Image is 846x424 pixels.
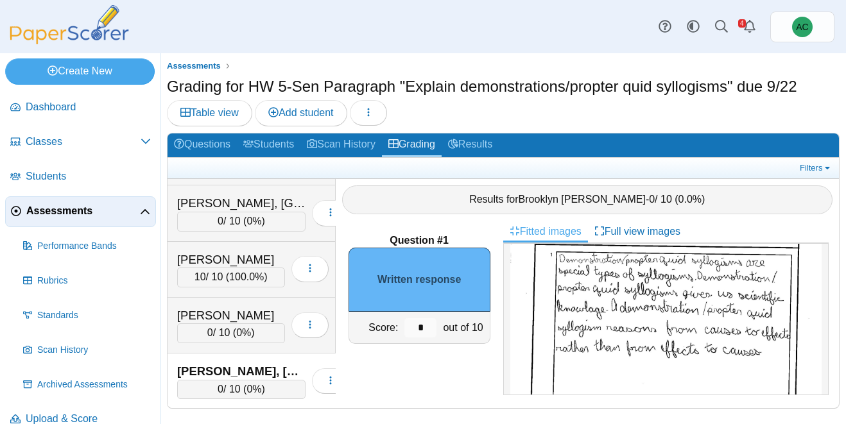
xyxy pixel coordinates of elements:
div: / 10 ( ) [177,323,285,343]
a: Students [5,162,156,192]
div: / 10 ( ) [177,267,285,287]
span: Scan History [37,344,151,357]
span: Brooklyn [PERSON_NAME] [519,194,646,205]
a: Alerts [736,13,764,41]
a: Standards [18,300,156,331]
span: Andrew Christman [792,17,813,37]
span: Table view [180,107,239,118]
div: Results for - / 10 ( ) [342,185,833,214]
span: Assessments [26,204,140,218]
span: Standards [37,309,151,322]
span: Classes [26,135,141,149]
a: Dashboard [5,92,156,123]
div: [PERSON_NAME] [177,307,285,324]
a: Questions [168,133,237,157]
img: PaperScorer [5,5,134,44]
a: Students [237,133,300,157]
a: Fitted images [503,221,588,242]
span: Students [26,169,151,183]
a: Add student [255,100,347,126]
a: Assessments [5,196,156,227]
div: [PERSON_NAME], [GEOGRAPHIC_DATA] [177,195,306,212]
span: Dashboard [26,100,151,114]
a: Performance Bands [18,231,156,262]
div: Score: [349,312,402,343]
span: 0 [218,216,223,226]
span: 0 [218,384,223,394]
a: Results [442,133,499,157]
span: Andrew Christman [796,22,808,31]
a: Classes [5,127,156,158]
span: Rubrics [37,275,151,287]
div: Written response [349,248,490,312]
a: PaperScorer [5,35,134,46]
span: 0 [649,194,655,205]
span: Performance Bands [37,240,151,253]
span: Add student [268,107,333,118]
span: 0% [246,216,261,226]
a: Scan History [300,133,382,157]
div: [PERSON_NAME], [GEOGRAPHIC_DATA] [177,363,306,380]
a: Grading [382,133,442,157]
a: Table view [167,100,252,126]
span: 100.0% [229,271,264,282]
div: out of 10 [440,312,489,343]
span: 0.0% [678,194,702,205]
a: Create New [5,58,155,84]
a: Filters [797,162,836,174]
h1: Grading for HW 5-Sen Paragraph "Explain demonstrations/propter quid syllogisms" due 9/22 [167,76,797,98]
a: Scan History [18,335,156,366]
div: / 10 ( ) [177,380,306,399]
span: 0% [236,327,251,338]
a: Andrew Christman [770,12,834,42]
span: 0 [207,327,213,338]
a: Full view images [588,221,687,242]
a: Rubrics [18,266,156,296]
div: / 10 ( ) [177,212,306,231]
div: [PERSON_NAME] [177,251,285,268]
b: Question #1 [390,233,449,248]
span: Archived Assessments [37,378,151,391]
span: 0% [246,384,261,394]
a: Archived Assessments [18,369,156,400]
a: Assessments [164,58,224,74]
span: 10 [194,271,206,282]
span: Assessments [167,61,221,71]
